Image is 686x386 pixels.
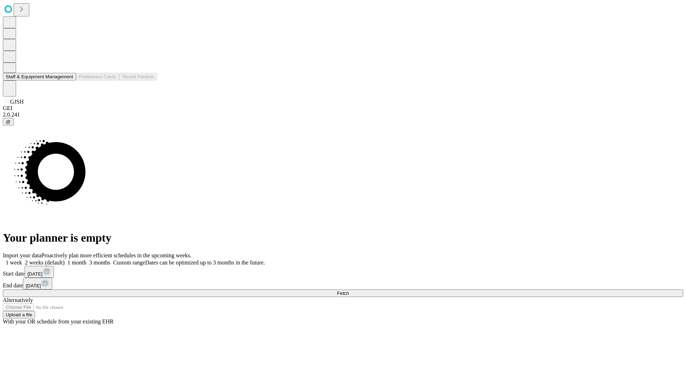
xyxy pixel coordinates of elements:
span: 2 weeks (default) [25,259,65,266]
button: @ [3,118,14,125]
span: Fetch [337,291,349,296]
button: Tenant Params [119,73,157,80]
div: Start date [3,266,683,278]
button: [DATE] [23,278,52,289]
span: 1 week [6,259,22,266]
div: GEI [3,105,683,112]
span: Alternatively [3,297,33,303]
span: GJSH [10,99,24,105]
button: Staff & Equipment Management [3,73,76,80]
span: @ [6,119,11,124]
span: Custom range [113,259,145,266]
span: With your OR schedule from your existing EHR [3,318,114,325]
button: Upload a file [3,311,35,318]
div: End date [3,278,683,289]
div: 2.0.241 [3,112,683,118]
span: 3 months [89,259,110,266]
span: Dates can be optimized up to 3 months in the future. [145,259,265,266]
h1: Your planner is empty [3,231,683,244]
span: Import your data [3,252,41,258]
span: [DATE] [26,283,41,288]
span: 1 month [68,259,86,266]
button: [DATE] [25,266,54,278]
button: Preference Cards [76,73,119,80]
button: Fetch [3,289,683,297]
span: [DATE] [28,271,43,277]
span: Proactively plan more efficient schedules in the upcoming weeks. [41,252,192,258]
